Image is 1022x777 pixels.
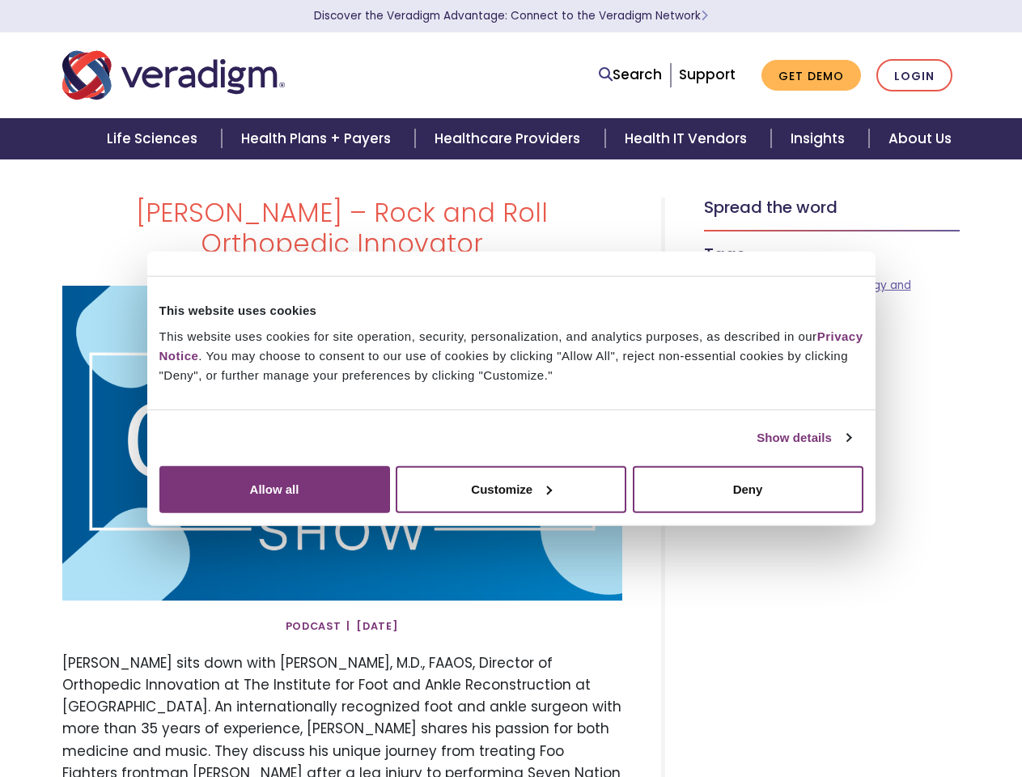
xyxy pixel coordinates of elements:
a: Life Sciences [87,118,222,159]
a: Healthcare Providers [415,118,604,159]
h5: Spread the word [704,197,961,217]
h5: Tags [704,244,961,264]
a: About Us [869,118,971,159]
a: Support [679,65,736,84]
a: Privacy Notice [159,329,863,362]
div: This website uses cookies [159,301,863,321]
h1: [PERSON_NAME] – Rock and Roll Orthopedic Innovator [62,197,622,260]
button: Deny [633,465,863,512]
button: Customize [396,465,626,512]
a: Discover the Veradigm Advantage: Connect to the Veradigm NetworkLearn More [314,8,708,23]
a: Get Demo [761,60,861,91]
img: Veradigm logo [62,49,285,102]
a: Health Plans + Payers [222,118,415,159]
a: Login [876,59,952,92]
a: Health IT Vendors [605,118,771,159]
a: Show details [757,428,850,448]
button: Allow all [159,465,390,512]
a: Insights [771,118,869,159]
div: This website uses cookies for site operation, security, personalization, and analytics purposes, ... [159,326,863,384]
span: Podcast | [DATE] [286,614,398,639]
span: Learn More [701,8,708,23]
a: Search [599,64,662,86]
